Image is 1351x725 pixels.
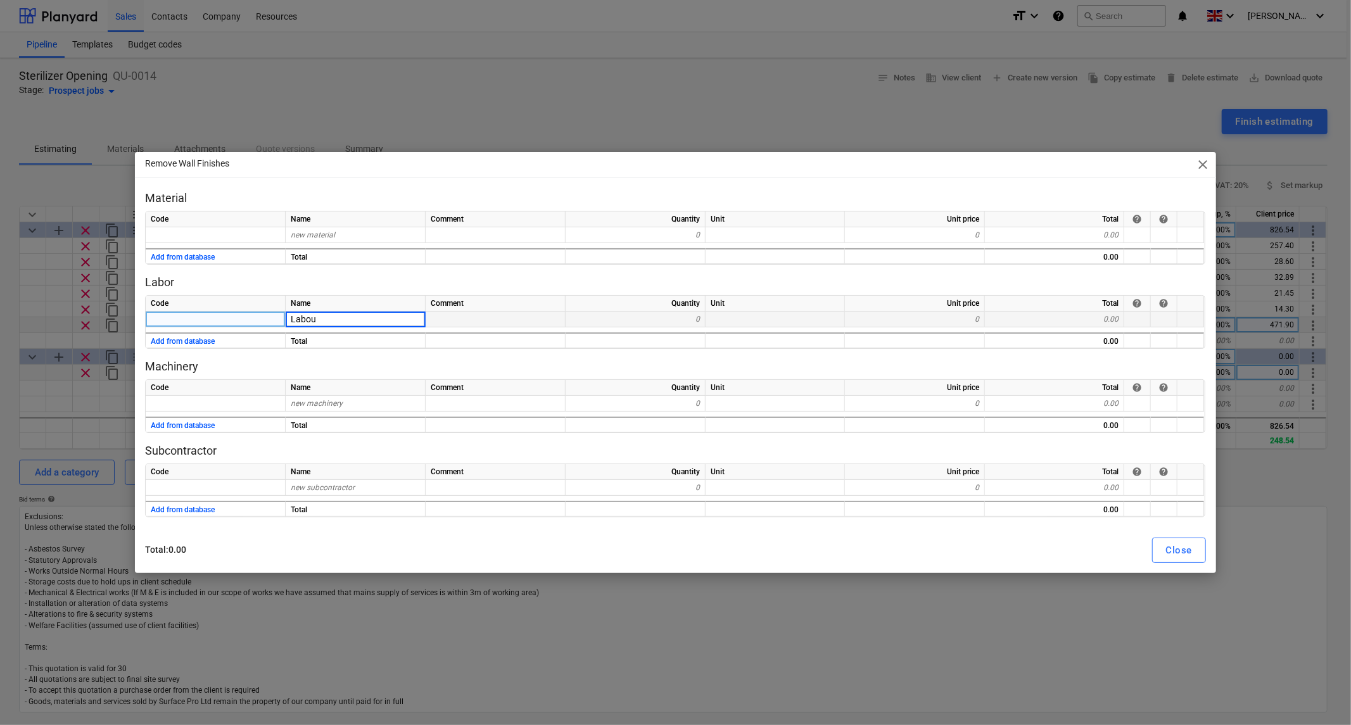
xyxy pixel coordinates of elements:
p: Labor [145,275,1205,290]
div: Name [286,380,426,396]
p: Total : 0.00 [145,543,664,557]
div: Unit price [845,380,985,396]
button: Add from database [151,502,215,518]
div: Unit [706,380,845,396]
button: Add from database [151,249,215,265]
p: Material [145,191,1205,206]
div: 0.00 [985,332,1124,348]
div: If the row is from the cost database then you can anytime get the latest price from there. [1132,467,1143,477]
div: Name [286,296,426,312]
span: new subcontractor [291,483,355,492]
div: 0.00 [985,480,1124,496]
div: Quantity [566,464,706,480]
div: 0 [566,312,706,327]
div: Total [985,211,1124,227]
div: 0 [845,227,985,243]
p: Machinery [145,359,1205,374]
span: help [1132,467,1143,477]
div: The button in this column allows you to either save a row into the cost database or update its pr... [1159,467,1169,477]
div: Close [1166,542,1192,558]
div: The button in this column allows you to either save a row into the cost database or update its pr... [1159,214,1169,224]
span: new material [291,230,335,239]
span: close [1196,157,1211,172]
div: Code [146,296,286,312]
div: Unit price [845,211,985,227]
div: Comment [426,380,566,396]
div: 0 [566,396,706,412]
span: help [1132,382,1143,393]
div: 0 [845,312,985,327]
div: Total [286,332,426,348]
div: 0 [566,480,706,496]
button: Add from database [151,334,215,350]
div: Total [985,464,1124,480]
button: Add from database [151,418,215,434]
span: help [1159,382,1169,393]
div: 0.00 [985,248,1124,264]
div: If the row is from the cost database then you can anytime get the latest price from there. [1132,214,1143,224]
div: Code [146,211,286,227]
div: 0.00 [985,417,1124,432]
button: Close [1152,538,1206,563]
span: help [1159,467,1169,477]
div: 0 [566,227,706,243]
span: help [1132,298,1143,308]
div: Name [286,211,426,227]
div: Quantity [566,211,706,227]
div: Total [286,501,426,517]
div: Total [985,380,1124,396]
div: Total [985,296,1124,312]
div: Comment [426,211,566,227]
p: Remove Wall Finishes [145,157,229,170]
div: 0 [845,480,985,496]
div: Unit price [845,296,985,312]
div: Comment [426,464,566,480]
div: 0.00 [985,396,1124,412]
div: Unit [706,464,845,480]
span: help [1132,214,1143,224]
div: Unit price [845,464,985,480]
div: The button in this column allows you to either save a row into the cost database or update its pr... [1159,382,1169,393]
span: help [1159,298,1169,308]
span: new machinery [291,399,343,408]
div: 0.00 [985,501,1124,517]
p: Subcontractor [145,443,1205,458]
div: Quantity [566,296,706,312]
div: 0.00 [985,227,1124,243]
div: If the row is from the cost database then you can anytime get the latest price from there. [1132,382,1143,393]
div: 0 [845,396,985,412]
div: Unit [706,296,845,312]
div: Code [146,380,286,396]
div: Quantity [566,380,706,396]
div: Name [286,464,426,480]
div: Total [286,417,426,432]
div: Code [146,464,286,480]
div: The button in this column allows you to either save a row into the cost database or update its pr... [1159,298,1169,308]
div: Total [286,248,426,264]
div: 0.00 [985,312,1124,327]
div: If the row is from the cost database then you can anytime get the latest price from there. [1132,298,1143,308]
div: Comment [426,296,566,312]
div: Unit [706,211,845,227]
span: help [1159,214,1169,224]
